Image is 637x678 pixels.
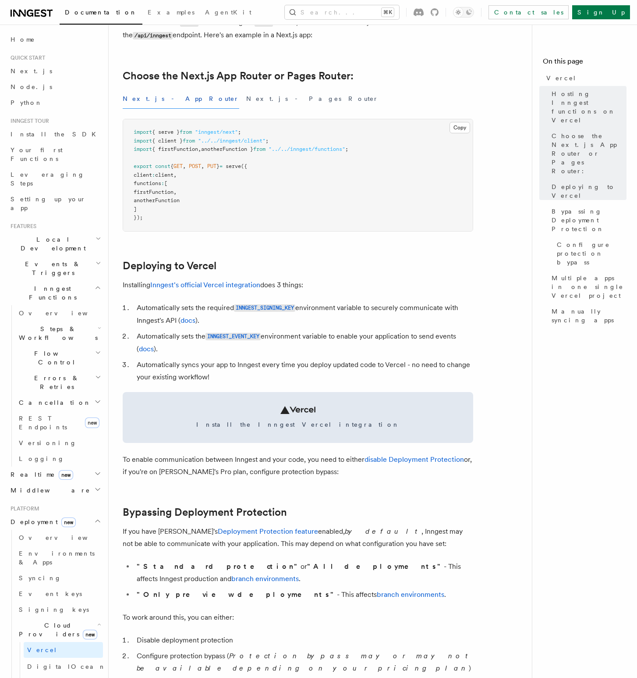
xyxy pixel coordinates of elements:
[546,74,577,82] span: Vercel
[152,129,180,135] span: { serve }
[7,256,103,281] button: Events & Triggers
[449,122,470,133] button: Copy
[234,303,295,312] a: INNGEST_SIGNING_KEY
[180,19,198,27] code: serve
[7,79,103,95] a: Node.js
[134,302,473,327] li: Automatically sets the required environment variable to securely communicate with Inngest's API ( ).
[552,274,626,300] span: Multiple apps in one single Vercel project
[134,560,473,585] li: or - This affects Inngest production and .
[60,3,142,25] a: Documentation
[7,142,103,167] a: Your first Functions
[15,395,103,410] button: Cancellation
[205,333,261,340] code: INNGEST_EVENT_KEY
[238,129,241,135] span: ;
[173,189,177,195] span: ,
[134,197,180,203] span: anotherFunction
[173,172,177,178] span: ,
[241,163,247,169] span: ({
[552,132,626,175] span: Choose the Next.js App Router or Pages Router:
[198,138,265,144] span: "../../inngest/client"
[198,146,201,152] span: ,
[11,99,42,106] span: Python
[205,9,251,16] span: AgentKit
[164,180,167,186] span: [
[133,420,463,429] span: Install the Inngest Vercel integration
[15,346,103,370] button: Flow Control
[137,562,301,571] strong: "Standard protection"
[161,180,164,186] span: :
[345,146,348,152] span: ;
[15,398,91,407] span: Cancellation
[123,453,473,478] p: To enable communication between Inngest and your code, you need to either or, if you're on [PERSO...
[134,189,173,195] span: firstFunction
[19,534,109,541] span: Overview
[19,575,61,582] span: Syncing
[548,86,626,128] a: Hosting Inngest functions on Vercel
[123,89,239,109] button: Next.js - App Router
[11,35,35,44] span: Home
[123,525,473,550] p: If you have [PERSON_NAME]'s enabled, , Inngest may not be able to communicate with your applicati...
[543,56,626,70] h4: On this page
[15,370,103,395] button: Errors & Retries
[134,163,152,169] span: export
[59,470,73,480] span: new
[19,550,95,566] span: Environments & Apps
[152,146,198,152] span: { firstFunction
[15,621,97,639] span: Cloud Providers
[219,163,223,169] span: =
[453,7,474,18] button: Toggle dark mode
[7,191,103,216] a: Setting up your app
[24,658,103,675] a: DigitalOcean
[27,646,57,653] span: Vercel
[123,260,216,272] a: Deploying to Vercel
[155,163,170,169] span: const
[548,303,626,328] a: Manually syncing apps
[7,486,90,495] span: Middleware
[15,325,98,342] span: Steps & Workflows
[152,172,155,178] span: :
[152,138,183,144] span: { client }
[24,642,103,658] a: Vercel
[142,3,200,24] a: Examples
[7,54,45,61] span: Quick start
[148,9,195,16] span: Examples
[133,32,173,39] code: /api/inngest
[207,163,216,169] span: PUT
[553,237,626,270] a: Configure protection bypass
[15,617,103,642] button: Cloud Providersnew
[572,5,630,19] a: Sign Up
[19,415,67,431] span: REST Endpoints
[7,32,103,47] a: Home
[7,260,96,277] span: Events & Triggers
[123,611,473,624] p: To work around this, you can either:
[123,392,473,443] a: Install the Inngest Vercel integration
[85,418,99,428] span: new
[155,172,173,178] span: client
[195,129,238,135] span: "inngest/next"
[83,630,97,639] span: new
[265,138,269,144] span: ;
[552,307,626,325] span: Manually syncing apps
[269,146,345,152] span: "../../inngest/functions"
[285,5,399,19] button: Search...⌘K
[19,310,109,317] span: Overview
[134,214,143,221] span: });
[180,129,192,135] span: from
[488,5,569,19] a: Contact sales
[7,223,36,230] span: Features
[7,514,103,530] button: Deploymentnew
[7,517,76,526] span: Deployment
[15,602,103,617] a: Signing keys
[15,305,103,321] a: Overview
[123,70,354,82] a: Choose the Next.js App Router or Pages Router:
[19,606,89,613] span: Signing keys
[173,163,183,169] span: GET
[134,206,137,212] span: ]
[345,527,421,535] em: by default
[226,163,241,169] span: serve
[543,70,626,86] a: Vercel
[253,146,265,152] span: from
[15,374,95,391] span: Errors & Retries
[180,316,195,325] a: docs
[548,203,626,237] a: Bypassing Deployment Protection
